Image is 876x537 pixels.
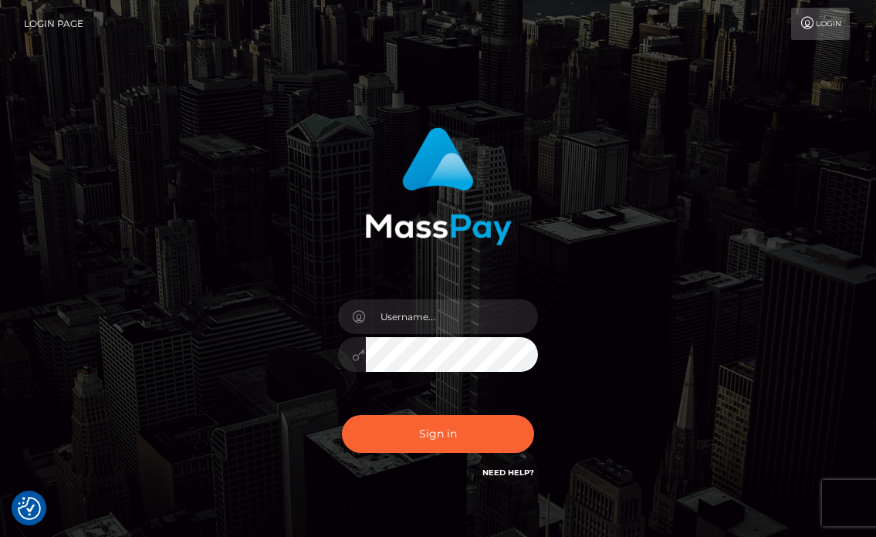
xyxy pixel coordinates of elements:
a: Need Help? [482,468,534,478]
button: Consent Preferences [18,497,41,520]
a: Login Page [24,8,83,40]
a: Login [791,8,850,40]
img: MassPay Login [365,127,512,245]
input: Username... [366,299,539,334]
button: Sign in [342,415,535,453]
img: Revisit consent button [18,497,41,520]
